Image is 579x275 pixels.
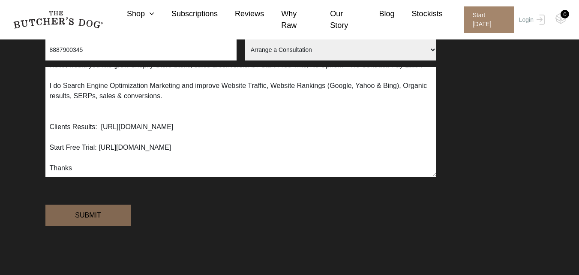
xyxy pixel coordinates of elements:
input: Phone Number [45,39,237,60]
a: Reviews [218,8,264,20]
img: TBD_Cart-Empty.png [555,13,566,24]
a: Start [DATE] [456,6,517,33]
a: Login [517,6,545,33]
a: Shop [110,8,154,20]
a: Why Raw [264,8,313,31]
a: Our Story [313,8,362,31]
a: Blog [362,8,395,20]
a: Stockists [395,8,443,20]
div: 0 [561,10,569,18]
a: Subscriptions [154,8,218,20]
span: Start [DATE] [464,6,514,33]
input: Submit [45,205,131,226]
form: Contact form [45,11,534,242]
